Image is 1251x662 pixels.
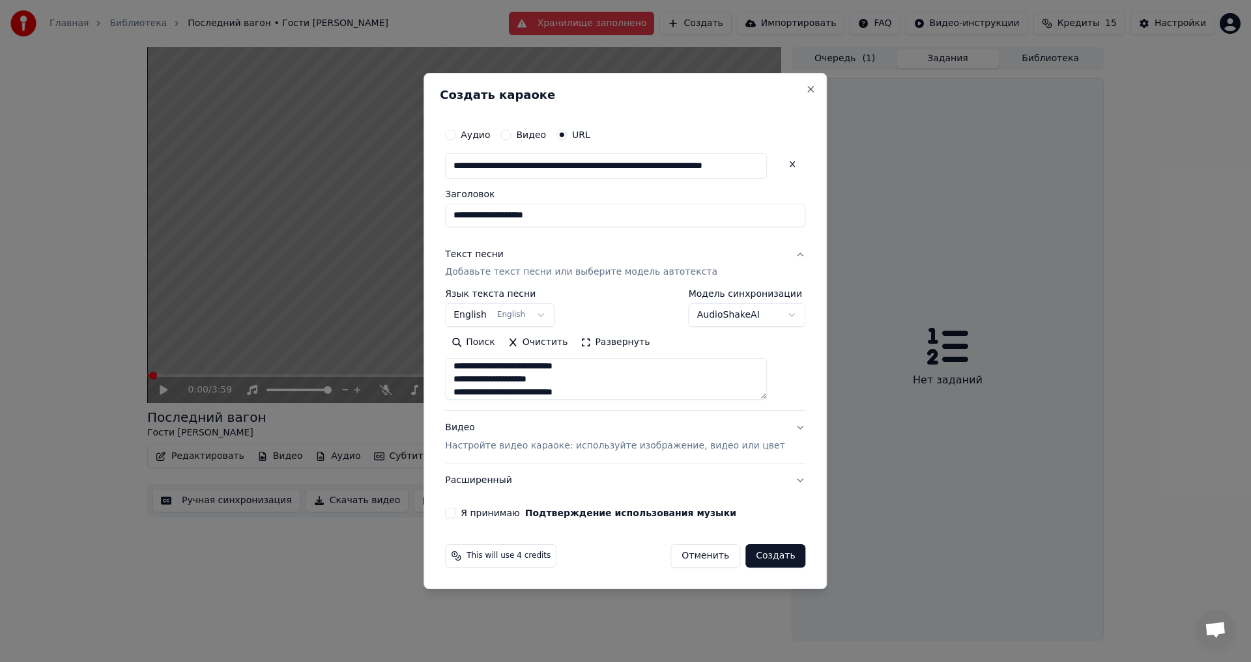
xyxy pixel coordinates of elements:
[445,290,805,411] div: Текст песниДобавьте текст песни или выберите модель автотекста
[445,266,717,279] p: Добавьте текст песни или выберите модель автотекста
[440,89,811,101] h2: Создать караоке
[445,439,784,452] p: Настройте видео караоке: используйте изображение, видео или цвет
[461,130,490,139] label: Аудио
[525,508,736,517] button: Я принимаю
[445,238,805,290] button: Текст песниДобавьте текст песни или выберите модель автотекста
[516,130,546,139] label: Видео
[572,130,590,139] label: URL
[745,544,805,568] button: Создать
[445,463,805,497] button: Расширенный
[445,248,504,261] div: Текст песни
[445,422,784,453] div: Видео
[689,290,806,299] label: Модель синхронизации
[670,544,740,568] button: Отменить
[445,333,501,353] button: Поиск
[461,508,736,517] label: Я принимаю
[445,411,805,463] button: ВидеоНастройте видео караоке: используйте изображение, видео или цвет
[445,290,554,299] label: Язык текста песни
[445,189,805,199] label: Заголовок
[502,333,575,353] button: Очистить
[467,551,551,561] span: This will use 4 credits
[574,333,656,353] button: Развернуть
